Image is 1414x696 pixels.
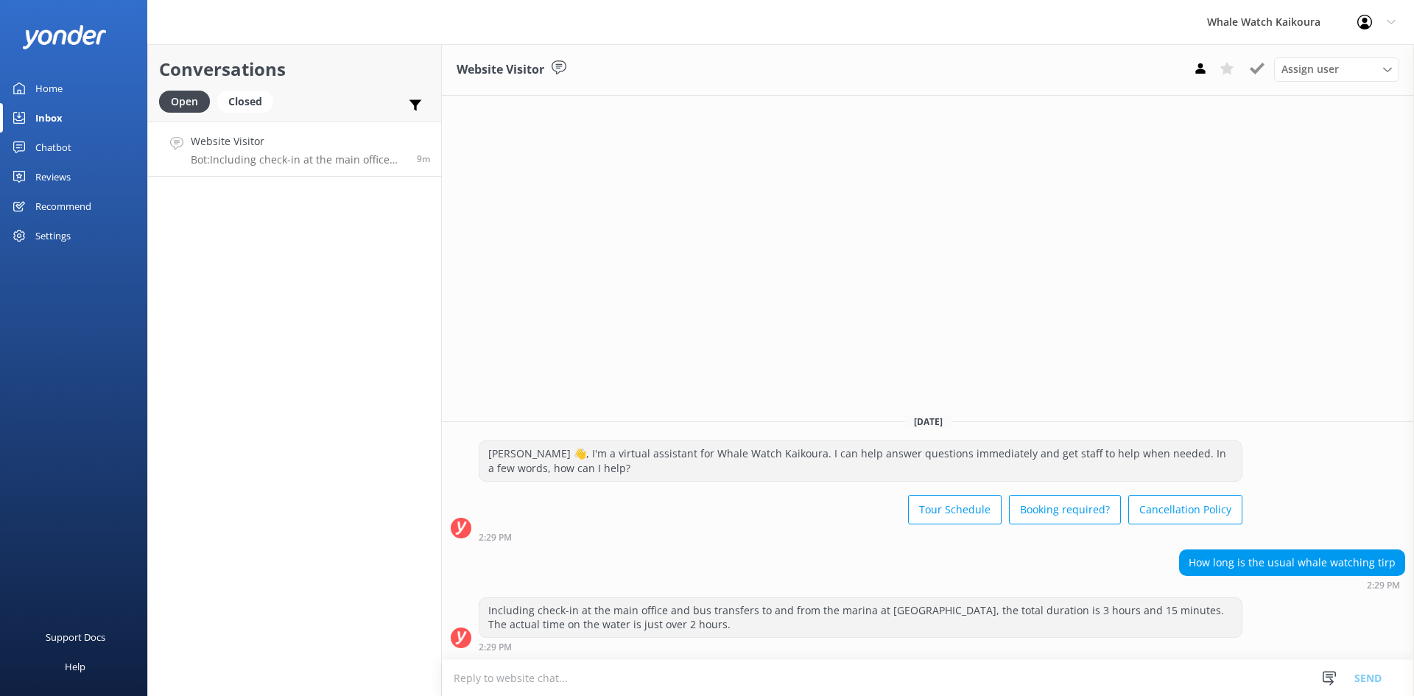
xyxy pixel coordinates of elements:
[1281,61,1339,77] span: Assign user
[479,641,1242,652] div: Sep 14 2025 02:29pm (UTC +12:00) Pacific/Auckland
[1180,550,1404,575] div: How long is the usual whale watching tirp
[35,133,71,162] div: Chatbot
[217,93,281,109] a: Closed
[479,598,1242,637] div: Including check-in at the main office and bus transfers to and from the marina at [GEOGRAPHIC_DAT...
[457,60,544,80] h3: Website Visitor
[479,533,512,542] strong: 2:29 PM
[1179,580,1405,590] div: Sep 14 2025 02:29pm (UTC +12:00) Pacific/Auckland
[1367,581,1400,590] strong: 2:29 PM
[159,55,430,83] h2: Conversations
[191,153,406,166] p: Bot: Including check-in at the main office and bus transfers to and from the marina at [GEOGRAPHI...
[191,133,406,150] h4: Website Visitor
[479,532,1242,542] div: Sep 14 2025 02:29pm (UTC +12:00) Pacific/Auckland
[217,91,273,113] div: Closed
[22,25,107,49] img: yonder-white-logo.png
[65,652,85,681] div: Help
[479,441,1242,480] div: [PERSON_NAME] 👋, I'm a virtual assistant for Whale Watch Kaikoura. I can help answer questions im...
[35,191,91,221] div: Recommend
[35,162,71,191] div: Reviews
[148,122,441,177] a: Website VisitorBot:Including check-in at the main office and bus transfers to and from the marina...
[46,622,105,652] div: Support Docs
[159,93,217,109] a: Open
[908,495,1002,524] button: Tour Schedule
[1128,495,1242,524] button: Cancellation Policy
[1274,57,1399,81] div: Assign User
[159,91,210,113] div: Open
[35,103,63,133] div: Inbox
[417,152,430,165] span: Sep 14 2025 02:29pm (UTC +12:00) Pacific/Auckland
[479,643,512,652] strong: 2:29 PM
[905,415,952,428] span: [DATE]
[35,74,63,103] div: Home
[35,221,71,250] div: Settings
[1009,495,1121,524] button: Booking required?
